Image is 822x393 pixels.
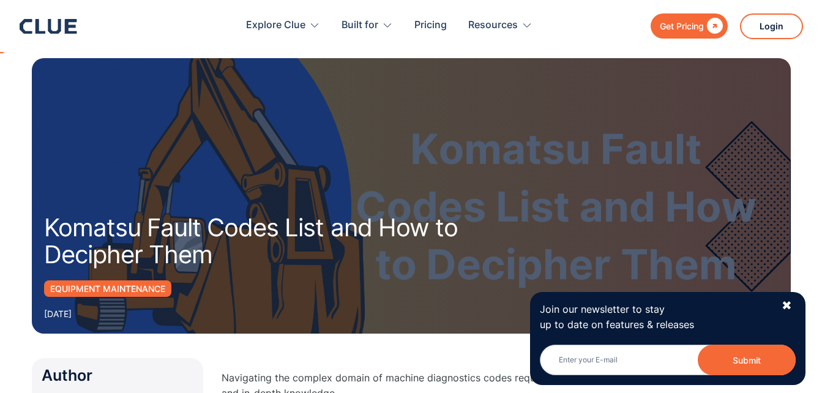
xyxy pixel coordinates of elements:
div: Author [42,368,193,383]
div: Explore Clue [246,6,320,45]
div: Built for [342,6,378,45]
p: Join our newsletter to stay up to date on features & releases [540,302,770,332]
a: Login [740,13,803,39]
input: Enter your E-mail [540,345,796,375]
a: Pricing [414,6,447,45]
div: Built for [342,6,393,45]
div: Get Pricing [660,18,704,34]
h1: Komatsu Fault Codes List and How to Decipher Them [44,214,558,268]
div: [DATE] [44,306,72,321]
a: Get Pricing [651,13,728,39]
a: Equipment Maintenance [44,280,171,297]
div: Explore Clue [246,6,305,45]
button: Submit [698,345,796,375]
div: Resources [468,6,518,45]
div: Resources [468,6,532,45]
div:  [704,18,723,34]
div: ✖ [782,298,792,313]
